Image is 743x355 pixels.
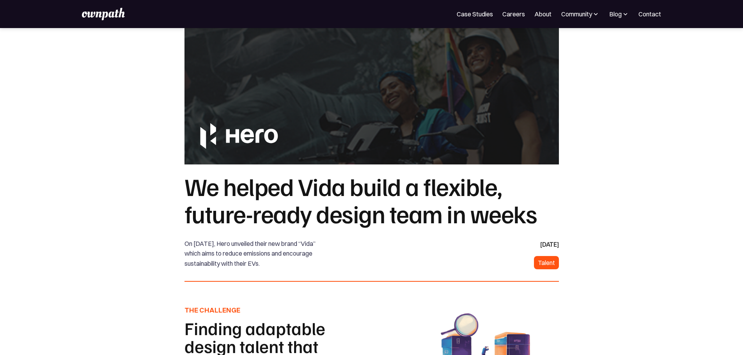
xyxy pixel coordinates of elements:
[538,257,555,268] div: Talent
[457,9,493,19] a: Case Studies
[184,172,559,227] h1: We helped Vida build a flexible, future-ready design team in weeks
[638,9,661,19] a: Contact
[184,305,370,315] h5: THE CHALLENGE
[609,9,629,19] div: Blog
[540,239,559,250] div: [DATE]
[561,9,592,19] div: Community
[502,9,525,19] a: Careers
[609,9,622,19] div: Blog
[534,9,551,19] a: About
[561,9,599,19] div: Community
[184,239,332,269] div: On [DATE], Hero unveiled their new brand “Vida” which aims to reduce emissions and encourage sust...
